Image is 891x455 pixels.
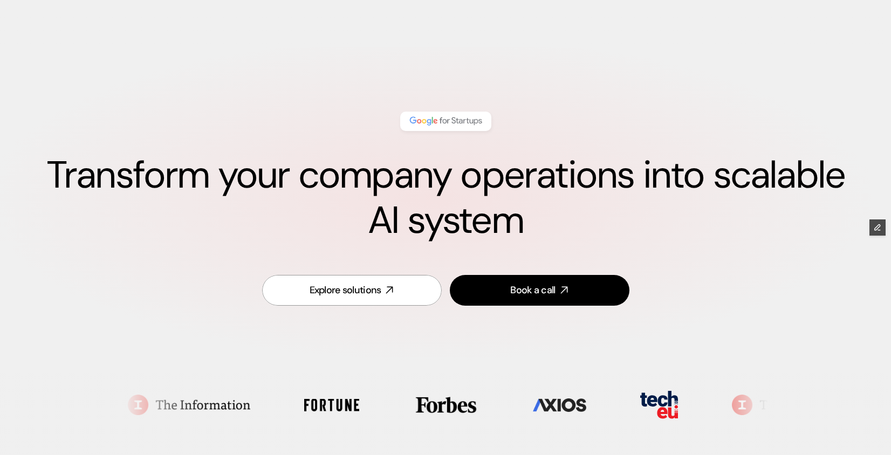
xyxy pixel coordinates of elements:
[43,153,848,243] h1: Transform your company operations into scalable AI system
[869,219,886,236] button: Edit Framer Content
[510,284,555,297] div: Book a call
[450,275,629,306] a: Book a call
[262,275,442,306] a: Explore solutions
[310,284,381,297] div: Explore solutions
